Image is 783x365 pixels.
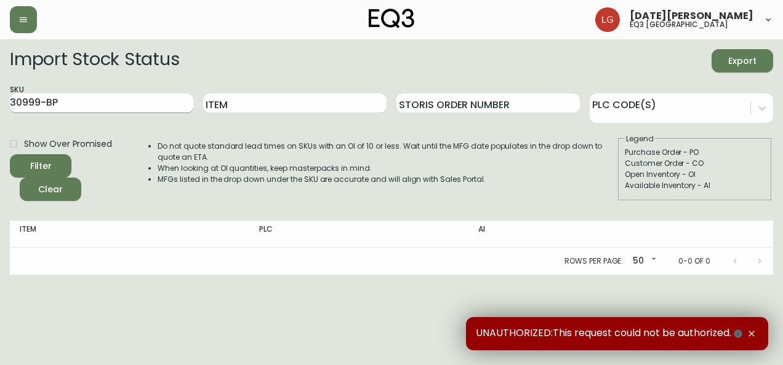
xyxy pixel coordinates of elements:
div: 50 [628,251,659,272]
th: PLC [249,221,468,248]
h5: eq3 [GEOGRAPHIC_DATA] [630,21,728,28]
button: Filter [10,154,71,178]
span: Export [721,53,763,69]
div: Available Inventory - AI [625,180,765,191]
div: Customer Order - CO [625,158,765,169]
p: Rows per page: [564,256,623,267]
th: AI [468,221,643,248]
img: logo [369,9,414,28]
legend: Legend [625,133,655,144]
div: Purchase Order - PO [625,147,765,158]
button: Export [712,49,773,73]
li: Do not quote standard lead times on SKUs with an OI of 10 or less. Wait until the MFG date popula... [158,141,617,163]
th: Item [10,221,249,248]
li: When looking at OI quantities, keep masterpacks in mind. [158,163,617,174]
span: Show Over Promised [24,138,112,151]
span: Clear [30,182,71,197]
li: MFGs listed in the drop down under the SKU are accurate and will align with Sales Portal. [158,174,617,185]
span: [DATE][PERSON_NAME] [630,11,753,21]
span: UNAUTHORIZED:This request could not be authorized. [476,327,745,340]
h2: Import Stock Status [10,49,179,73]
img: 2638f148bab13be18035375ceda1d187 [595,7,620,32]
div: Open Inventory - OI [625,169,765,180]
p: 0-0 of 0 [678,256,710,267]
button: Clear [20,178,81,201]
